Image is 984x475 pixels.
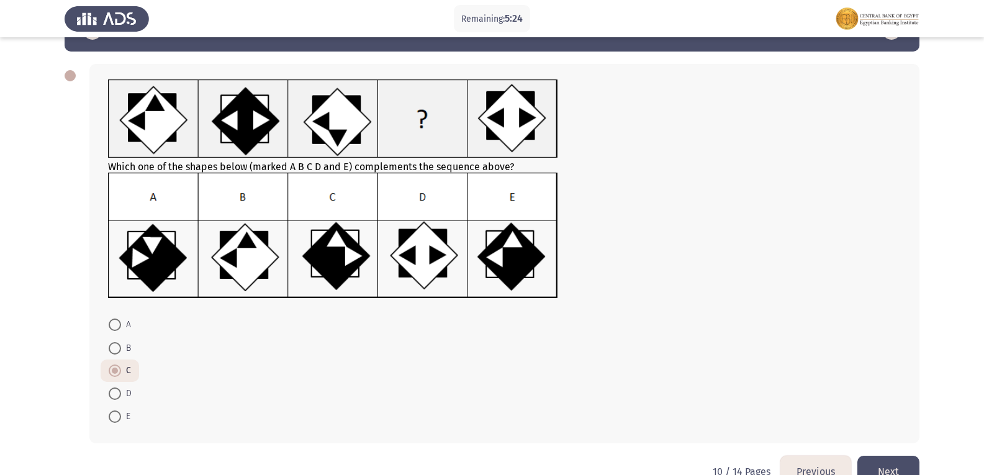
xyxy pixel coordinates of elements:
span: D [121,386,132,401]
span: B [121,341,131,356]
img: Assess Talent Management logo [65,1,149,36]
img: UkFYMDAxMDhCLnBuZzE2MjIwMzUwMjgyNzM=.png [108,173,558,299]
span: C [121,363,131,378]
span: A [121,317,131,332]
span: 5:24 [505,12,523,24]
div: Which one of the shapes below (marked A B C D and E) complements the sequence above? [108,79,901,301]
p: Remaining: [461,11,523,27]
img: UkFYMDAxMDhBLnBuZzE2MjIwMzQ5MzczOTY=.png [108,79,558,158]
img: Assessment logo of FOCUS Assessment 3 Modules EN [835,1,919,36]
span: E [121,409,130,424]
